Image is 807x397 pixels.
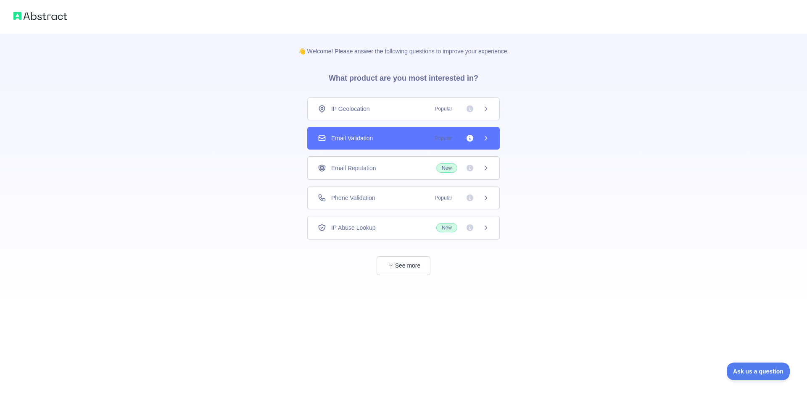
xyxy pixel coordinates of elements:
[430,105,457,113] span: Popular
[430,134,457,142] span: Popular
[331,223,376,232] span: IP Abuse Lookup
[430,194,457,202] span: Popular
[377,256,430,275] button: See more
[436,223,457,232] span: New
[436,163,457,173] span: New
[315,55,492,97] h3: What product are you most interested in?
[285,34,522,55] p: 👋 Welcome! Please answer the following questions to improve your experience.
[13,10,67,22] img: Abstract logo
[331,134,373,142] span: Email Validation
[331,164,376,172] span: Email Reputation
[331,105,370,113] span: IP Geolocation
[331,194,375,202] span: Phone Validation
[727,363,790,380] iframe: Toggle Customer Support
